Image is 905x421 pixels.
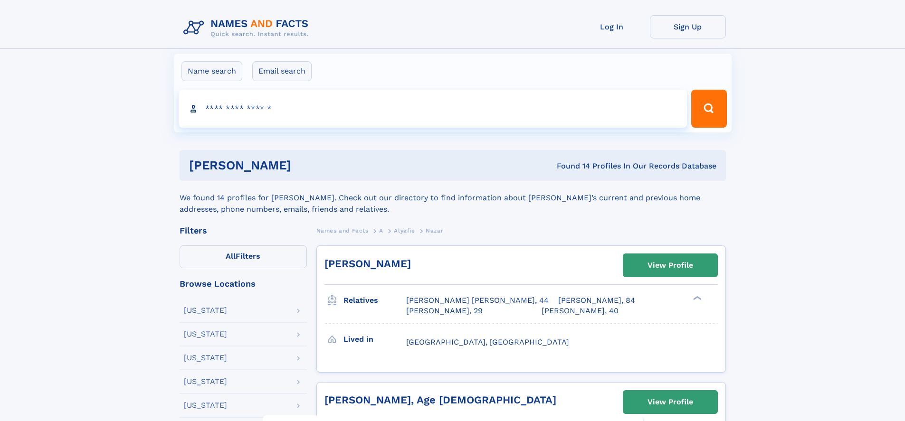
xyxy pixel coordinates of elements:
div: [US_STATE] [184,354,227,362]
div: [US_STATE] [184,378,227,385]
div: ❯ [691,295,702,301]
h1: [PERSON_NAME] [189,159,424,171]
div: View Profile [648,254,693,276]
a: View Profile [623,254,717,277]
a: [PERSON_NAME] [324,258,411,270]
div: View Profile [648,391,693,413]
div: We found 14 profiles for [PERSON_NAME]. Check out our directory to find information about [PERSON... [180,181,726,215]
a: Sign Up [650,15,726,38]
span: Nazar [426,227,443,234]
div: [US_STATE] [184,307,227,314]
div: Filters [180,226,307,235]
a: View Profile [623,391,717,413]
span: A [379,227,383,234]
a: [PERSON_NAME], 29 [406,306,483,316]
a: [PERSON_NAME] [PERSON_NAME], 44 [406,295,549,306]
h3: Relatives [343,292,406,309]
div: [US_STATE] [184,402,227,409]
a: A [379,225,383,236]
a: Log In [574,15,650,38]
label: Name search [181,61,242,81]
a: Alyafie [394,225,415,236]
label: Email search [252,61,312,81]
a: [PERSON_NAME], Age [DEMOGRAPHIC_DATA] [324,394,556,406]
button: Search Button [691,90,726,128]
span: All [226,252,236,261]
a: [PERSON_NAME], 84 [558,295,635,306]
div: Found 14 Profiles In Our Records Database [424,161,716,171]
div: Browse Locations [180,280,307,288]
a: [PERSON_NAME], 40 [542,306,619,316]
a: Names and Facts [316,225,369,236]
label: Filters [180,245,307,268]
span: Alyafie [394,227,415,234]
h3: Lived in [343,331,406,347]
img: Logo Names and Facts [180,15,316,41]
span: [GEOGRAPHIC_DATA], [GEOGRAPHIC_DATA] [406,337,569,346]
div: [US_STATE] [184,330,227,338]
input: search input [179,90,687,128]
